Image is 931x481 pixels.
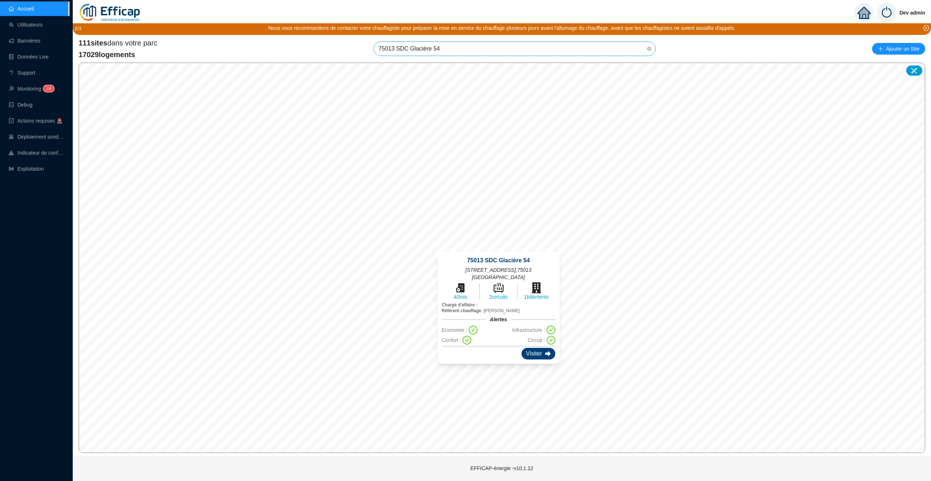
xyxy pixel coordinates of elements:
span: check-circle [469,326,478,334]
a: notificationBannières [9,38,40,44]
span: Dev admin [899,1,925,24]
span: 75013 SDC Glacière 54 [467,256,530,265]
div: Nous vous recommandons de contacter votre chauffagiste pour préparer la mise en service du chauff... [268,24,736,32]
a: codeDebug [9,102,32,108]
sup: 24 [43,85,54,92]
span: 4 [49,86,51,91]
span: Ajouter un Site [886,44,919,54]
span: EFFICAP-énergie - v10.1.12 [471,465,534,471]
span: Actions requises 🚨 [17,118,63,124]
div: Visiter [522,348,555,359]
span: home [858,6,871,19]
span: check-circle [547,326,555,334]
span: 1 bâtiments [523,293,551,301]
span: 2 circuits [489,293,508,301]
span: Infrastructure : [512,326,545,334]
span: close-circle [923,25,929,31]
span: 17029 logements [79,49,157,60]
span: check-circle [547,336,555,345]
img: power [877,3,896,23]
span: Confort : [442,337,461,344]
span: check-square [9,118,14,123]
a: teamUtilisateurs [9,22,43,28]
span: [PERSON_NAME] [442,308,555,314]
button: Ajouter un Site [872,43,925,55]
span: 111 sites [79,39,107,47]
span: Chargé d'affaire : [442,302,478,307]
div: Alertes [486,316,511,323]
a: databaseDonnées Live [9,54,49,60]
i: 2 / 3 [75,26,81,31]
canvas: Map [79,63,924,453]
span: 75013 SDC Glacière 54 [378,42,651,56]
span: plus [878,46,883,51]
span: Circuit : [528,337,545,344]
span: Référent chauffage : [442,308,484,313]
a: homeAccueil [9,6,34,12]
span: dans votre parc [79,38,157,48]
span: check-circle [463,336,471,345]
span: 40 lots [453,293,467,301]
span: close-circle [647,47,651,51]
a: questionSupport [9,70,35,76]
a: slidersExploitation [9,166,44,172]
span: 2 [46,86,49,91]
a: heat-mapIndicateur de confort [9,150,64,156]
a: monitorMonitoring24 [9,86,52,92]
a: clusterDéploiement sondes [9,134,64,140]
span: Economie : [442,326,467,334]
span: [STREET_ADDRESS] , 75013 [GEOGRAPHIC_DATA] [442,266,555,281]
